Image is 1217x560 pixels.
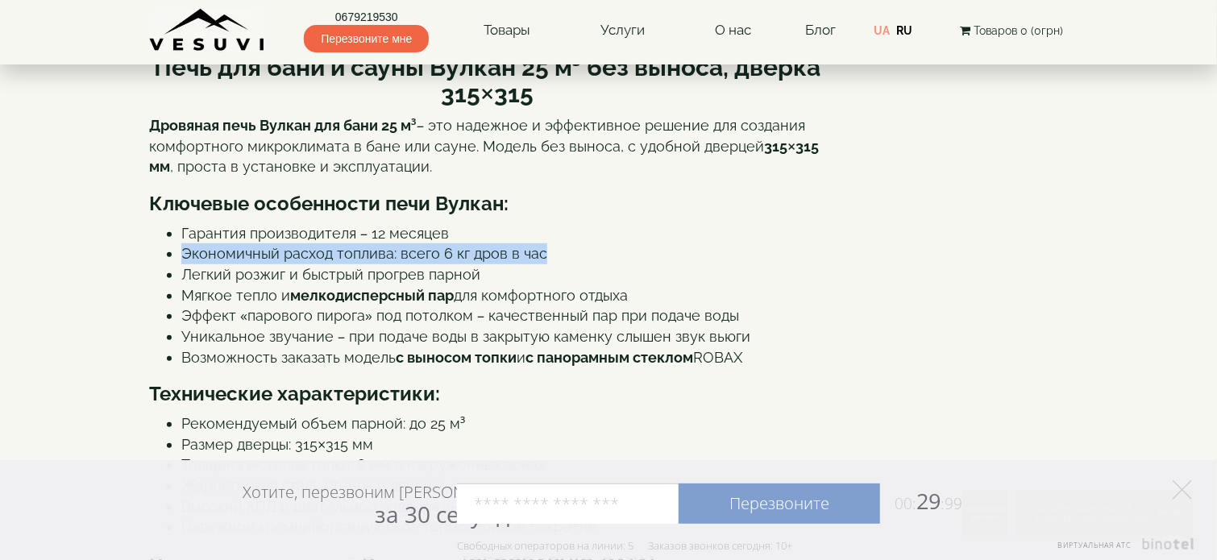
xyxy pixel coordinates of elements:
[304,9,429,25] a: 0679219530
[290,287,454,304] strong: мелкодисперсный пар
[243,482,519,527] div: Хотите, перезвоним [PERSON_NAME]
[181,413,826,434] li: Рекомендуемый объем парной: до 25 м³
[880,486,962,516] span: 29
[1048,538,1197,560] a: Виртуальная АТС
[805,22,836,38] a: Блог
[149,8,266,52] img: Завод VESUVI
[155,53,821,108] b: Печь для бани и сауны Вулкан 25 м³ без выноса, дверка 315×315
[679,483,880,524] a: Перезвоните
[941,493,962,514] span: :99
[149,117,417,134] strong: Дровяная печь Вулкан для бани 25 м³
[974,24,1063,37] span: Товаров 0 (0грн)
[181,285,826,306] li: Мягкое тепло и для комфортного отдыха
[897,24,913,37] a: RU
[375,499,519,529] span: за 30 секунд?
[149,192,509,215] b: Ключевые особенности печи Вулкан:
[467,12,546,49] a: Товары
[181,305,826,326] li: Эффект «парового пирога» под потолком – качественный пар при подаче воды
[304,25,429,52] span: Перезвоните мне
[181,454,826,475] li: Толщина металла топки: 8 мм в нагруженных зонах
[584,12,661,49] a: Услуги
[457,539,792,552] div: Свободных операторов на линии: 5 Заказов звонков сегодня: 10+
[1057,540,1132,550] span: Виртуальная АТС
[181,243,826,264] li: Экономичный расход топлива: всего 6 кг дров в час
[895,493,916,514] span: 00:
[396,349,517,366] strong: с выносом топки
[181,434,826,455] li: Размер дверцы: 315×315 мм
[149,115,826,177] p: – это надежное и эффективное решение для создания комфортного микроклимата в бане или сауне. Моде...
[181,347,826,368] li: Возможность заказать модель и ROBAX
[699,12,767,49] a: О нас
[181,326,826,347] li: Уникальное звучание – при подаче воды в закрытую каменку слышен звук вьюги
[181,264,826,285] li: Легкий розжиг и быстрый прогрев парной
[181,223,826,244] li: Гарантия производителя – 12 месяцев
[955,22,1068,39] button: Товаров 0 (0грн)
[874,24,891,37] a: UA
[525,349,693,366] strong: с панорамным стеклом
[149,382,440,405] b: Технические характеристики:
